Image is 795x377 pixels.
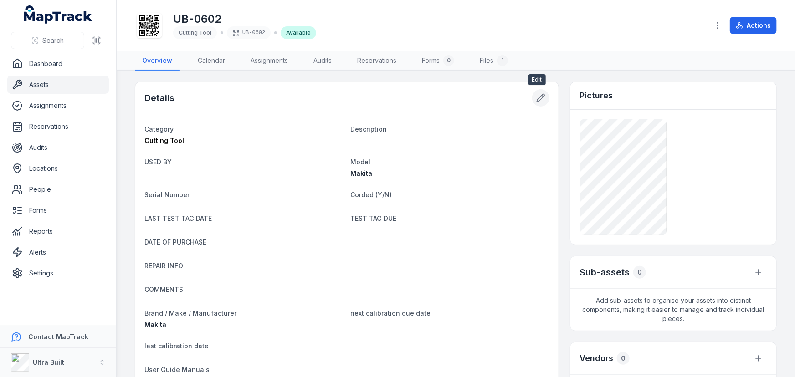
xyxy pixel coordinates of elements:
div: 0 [617,352,630,365]
span: Makita [351,169,373,177]
strong: Ultra Built [33,358,64,366]
span: Add sub-assets to organise your assets into distinct components, making it easier to manage and t... [570,289,776,331]
a: Locations [7,159,109,178]
h2: Sub-assets [580,266,630,279]
a: Assignments [7,97,109,115]
a: Reservations [7,117,109,136]
strong: Contact MapTrack [28,333,88,341]
span: Description [351,125,387,133]
a: Files1 [472,51,515,71]
span: Cutting Tool [144,137,184,144]
a: Assets [7,76,109,94]
h3: Vendors [580,352,613,365]
span: next calibration due date [351,309,431,317]
a: Audits [7,138,109,157]
span: REPAIR INFO [144,262,183,270]
span: LAST TEST TAG DATE [144,214,212,222]
h1: UB-0602 [173,12,316,26]
span: Makita [144,321,166,328]
h3: Pictures [580,89,613,102]
span: Model [351,158,371,166]
button: Search [11,32,84,49]
a: Reports [7,222,109,240]
a: Calendar [190,51,232,71]
div: 1 [497,55,508,66]
a: Audits [306,51,339,71]
a: Alerts [7,243,109,261]
div: 0 [443,55,454,66]
div: 0 [633,266,646,279]
a: Overview [135,51,180,71]
span: TEST TAG DUE [351,214,397,222]
span: Search [42,36,64,45]
span: Cutting Tool [179,29,211,36]
span: last calibration date [144,342,209,350]
button: Actions [730,17,777,34]
span: COMMENTS [144,285,183,293]
span: User Guide Manuals [144,366,210,373]
span: USED BY [144,158,172,166]
a: Forms0 [415,51,462,71]
span: Corded (Y/N) [351,191,392,199]
div: UB-0602 [227,26,271,39]
span: Serial Number [144,191,190,199]
a: Reservations [350,51,404,71]
a: MapTrack [24,5,92,24]
span: Edit [528,74,546,85]
a: Dashboard [7,55,109,73]
a: Forms [7,201,109,219]
a: Assignments [243,51,295,71]
span: Brand / Make / Manufacturer [144,309,236,317]
span: DATE OF PURCHASE [144,238,206,246]
h2: Details [144,92,174,104]
span: Category [144,125,174,133]
a: People [7,180,109,199]
a: Settings [7,264,109,282]
div: Available [281,26,316,39]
